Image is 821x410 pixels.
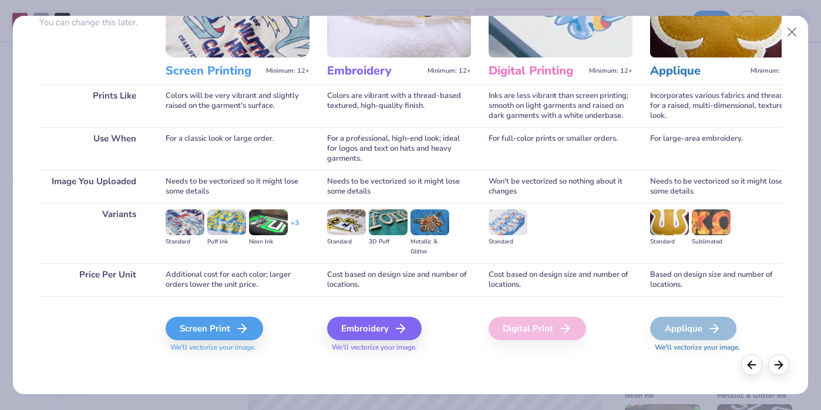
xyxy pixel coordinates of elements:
div: Won't be vectorized so nothing about it changes [489,170,632,203]
span: We'll vectorize your image. [650,343,794,353]
div: For a professional, high-end look; ideal for logos and text on hats and heavy garments. [327,127,471,170]
img: Sublimated [692,209,731,235]
div: Standard [166,237,204,247]
div: Cost based on design size and number of locations. [489,263,632,296]
div: Applique [650,317,736,340]
span: Minimum: 12+ [428,67,471,75]
div: Variants [39,203,148,263]
div: Needs to be vectorized so it might lose some details [650,170,794,203]
div: Screen Print [166,317,263,340]
img: Standard [327,209,366,235]
span: We'll vectorize your image. [327,343,471,353]
div: For a classic look or large order. [166,127,309,170]
div: Colors are vibrant with a thread-based textured, high-quality finish. [327,84,471,127]
div: For large-area embroidery. [650,127,794,170]
button: Close [781,21,803,43]
h3: Applique [650,63,746,79]
div: Metallic & Glitter [410,237,449,257]
h3: Digital Printing [489,63,584,79]
h3: Screen Printing [166,63,261,79]
h3: Embroidery [327,63,423,79]
span: Minimum: 12+ [589,67,632,75]
img: 3D Puff [369,209,408,235]
div: Image You Uploaded [39,170,148,203]
div: Digital Print [489,317,586,340]
span: Minimum: 12+ [266,67,309,75]
img: Neon Ink [249,209,288,235]
img: Metallic & Glitter [410,209,449,235]
div: Sublimated [692,237,731,247]
div: Neon Ink [249,237,288,247]
div: + 3 [291,218,299,238]
div: Needs to be vectorized so it might lose some details [327,170,471,203]
div: Price Per Unit [39,263,148,296]
div: Needs to be vectorized so it might lose some details [166,170,309,203]
img: Puff Ink [207,209,246,235]
div: Use When [39,127,148,170]
div: Standard [489,237,527,247]
div: Standard [327,237,366,247]
div: Prints Like [39,84,148,127]
span: We'll vectorize your image. [166,343,309,353]
span: Minimum: 12+ [751,67,794,75]
div: Inks are less vibrant than screen printing; smooth on light garments and raised on dark garments ... [489,84,632,127]
img: Standard [650,209,689,235]
div: Embroidery [327,317,422,340]
div: Based on design size and number of locations. [650,263,794,296]
div: Puff Ink [207,237,246,247]
img: Standard [489,209,527,235]
div: For full-color prints or smaller orders. [489,127,632,170]
div: Colors will be very vibrant and slightly raised on the garment's surface. [166,84,309,127]
div: Standard [650,237,689,247]
div: Incorporates various fabrics and threads for a raised, multi-dimensional, textured look. [650,84,794,127]
p: You can change this later. [39,18,148,28]
div: 3D Puff [369,237,408,247]
div: Cost based on design size and number of locations. [327,263,471,296]
img: Standard [166,209,204,235]
div: Additional cost for each color; larger orders lower the unit price. [166,263,309,296]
